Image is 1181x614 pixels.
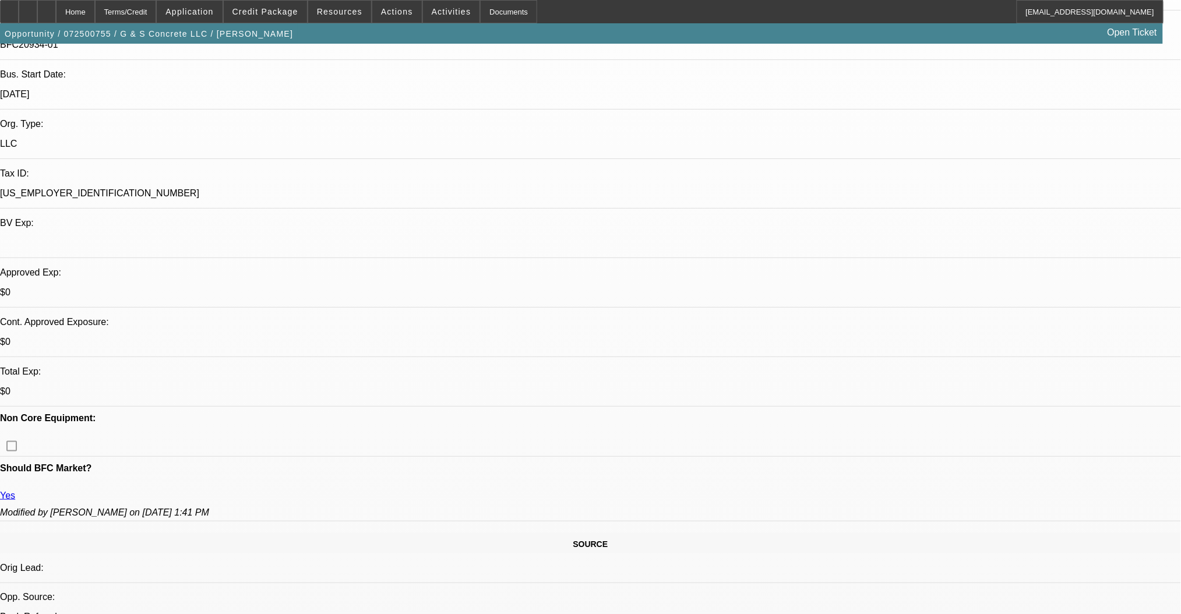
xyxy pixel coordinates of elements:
span: Actions [381,7,413,16]
button: Activities [423,1,480,23]
span: Resources [317,7,362,16]
span: Activities [432,7,471,16]
span: Application [165,7,213,16]
a: Open Ticket [1103,23,1162,43]
button: Application [157,1,222,23]
span: SOURCE [573,539,608,549]
span: Credit Package [232,7,298,16]
button: Actions [372,1,422,23]
button: Resources [308,1,371,23]
span: Opportunity / 072500755 / G & S Concrete LLC / [PERSON_NAME] [5,29,293,38]
button: Credit Package [224,1,307,23]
